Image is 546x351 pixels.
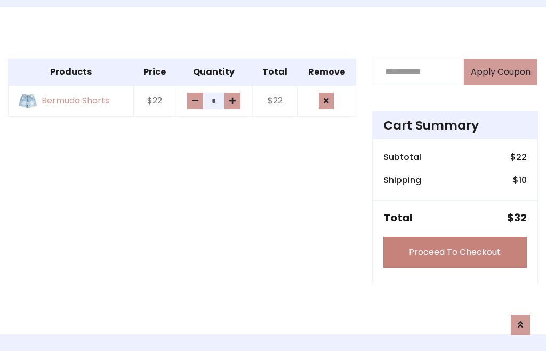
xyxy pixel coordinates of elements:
td: $22 [134,85,175,117]
h5: $ [507,211,527,224]
span: 22 [516,151,527,163]
th: Total [253,59,298,85]
button: Apply Coupon [464,59,537,85]
h6: Shipping [383,175,421,185]
h6: $ [513,175,527,185]
a: Proceed To Checkout [383,237,527,268]
h4: Cart Summary [383,118,527,133]
th: Remove [298,59,356,85]
th: Products [9,59,134,85]
span: 32 [514,210,527,225]
h6: $ [510,152,527,162]
h6: Subtotal [383,152,421,162]
h5: Total [383,211,413,224]
a: Bermuda Shorts [15,92,127,110]
span: 10 [519,174,527,186]
th: Price [134,59,175,85]
th: Quantity [175,59,253,85]
td: $22 [253,85,298,117]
